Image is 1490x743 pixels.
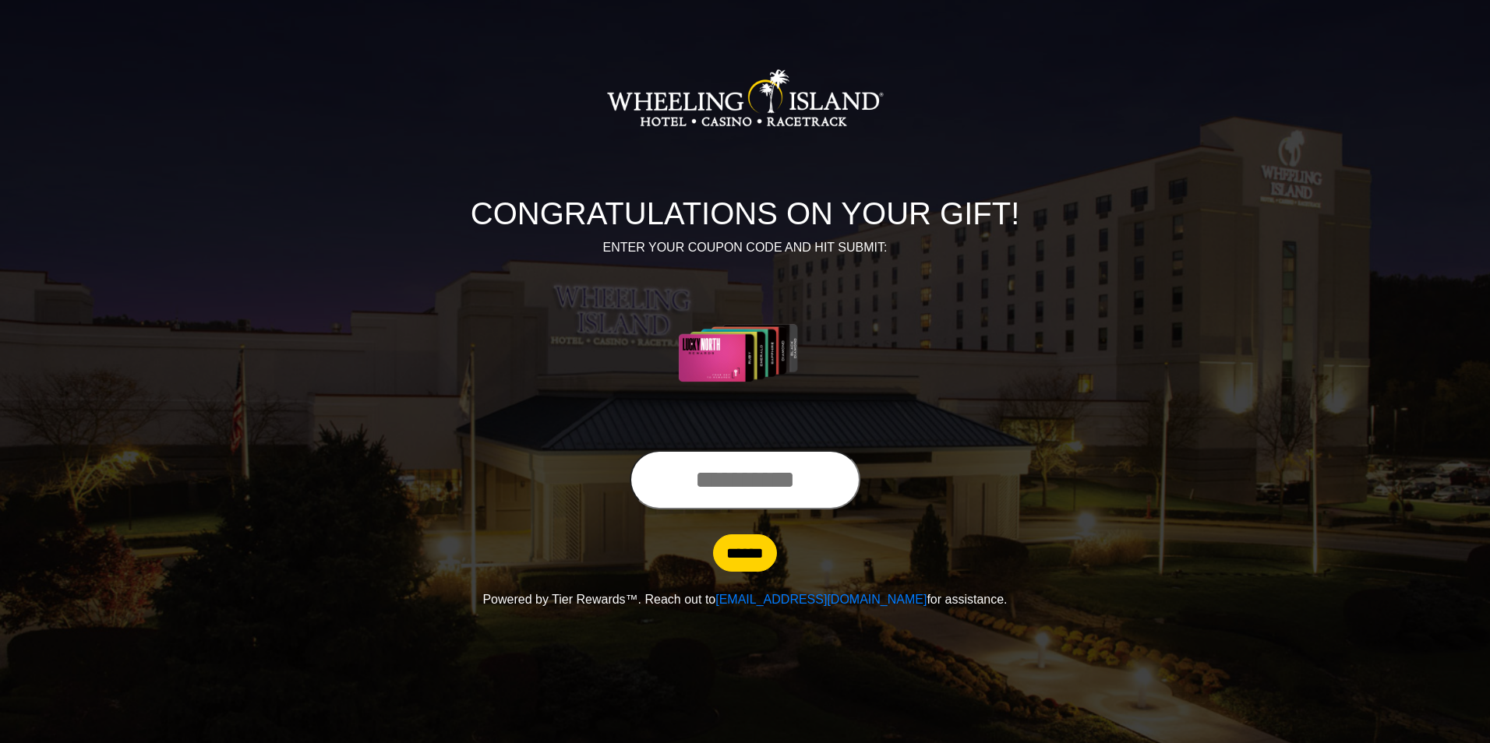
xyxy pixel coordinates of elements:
[482,593,1007,606] span: Powered by Tier Rewards™. Reach out to for assistance.
[606,20,884,176] img: Logo
[312,195,1178,232] h1: CONGRATULATIONS ON YOUR GIFT!
[715,593,927,606] a: [EMAIL_ADDRESS][DOMAIN_NAME]
[312,238,1178,257] p: ENTER YOUR COUPON CODE AND HIT SUBMIT:
[641,276,849,431] img: Center Image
